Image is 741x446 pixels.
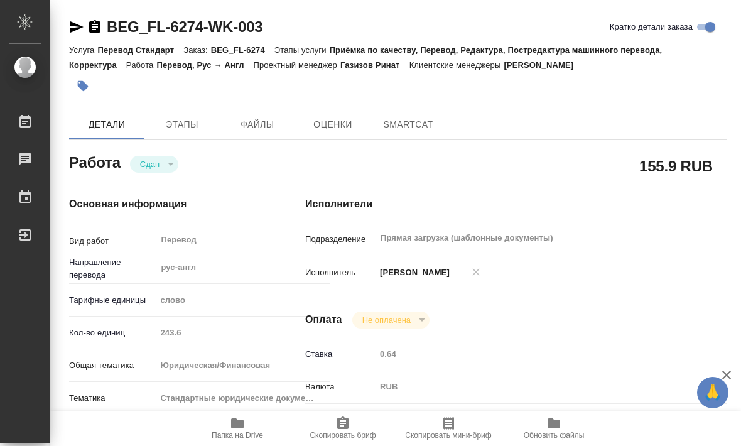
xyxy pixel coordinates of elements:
[69,392,156,405] p: Тематика
[77,117,137,133] span: Детали
[303,117,363,133] span: Оценки
[396,411,501,446] button: Скопировать мини-бриф
[697,377,728,408] button: 🙏
[156,60,253,70] p: Перевод, Рус → Англ
[212,431,263,440] span: Папка на Drive
[69,150,121,173] h2: Работа
[376,266,450,279] p: [PERSON_NAME]
[376,376,692,398] div: RUB
[305,348,376,361] p: Ставка
[69,19,84,35] button: Скопировать ссылку для ЯМессенджера
[87,19,102,35] button: Скопировать ссылку
[69,294,156,307] p: Тарифные единицы
[69,45,662,70] p: Приёмка по качеству, Перевод, Редактура, Постредактура машинного перевода, Корректура
[305,381,376,393] p: Валюта
[405,431,491,440] span: Скопировать мини-бриф
[340,60,409,70] p: Газизов Ринат
[185,411,290,446] button: Папка на Drive
[152,117,212,133] span: Этапы
[274,45,330,55] p: Этапы услуги
[156,324,330,342] input: Пустое поле
[290,411,396,446] button: Скопировать бриф
[69,256,156,281] p: Направление перевода
[183,45,210,55] p: Заказ:
[69,45,97,55] p: Услуга
[305,312,342,327] h4: Оплата
[107,18,262,35] a: BEG_FL-6274-WK-003
[310,431,376,440] span: Скопировать бриф
[501,411,607,446] button: Обновить файлы
[352,312,430,329] div: Сдан
[97,45,183,55] p: Перевод Стандарт
[254,60,340,70] p: Проектный менеджер
[69,197,255,212] h4: Основная информация
[305,233,376,246] p: Подразделение
[69,327,156,339] p: Кол-во единиц
[69,235,156,247] p: Вид работ
[156,355,330,376] div: Юридическая/Финансовая
[136,159,163,170] button: Сдан
[610,21,693,33] span: Кратко детали заказа
[211,45,274,55] p: BEG_FL-6274
[156,290,330,311] div: слово
[305,266,376,279] p: Исполнитель
[305,197,727,212] h4: Исполнители
[156,388,330,409] div: Стандартные юридические документы, договоры, уставы
[504,60,583,70] p: [PERSON_NAME]
[359,315,414,325] button: Не оплачена
[126,60,157,70] p: Работа
[69,359,156,372] p: Общая тематика
[227,117,288,133] span: Файлы
[378,117,438,133] span: SmartCat
[639,155,713,177] h2: 155.9 RUB
[130,156,178,173] div: Сдан
[409,60,504,70] p: Клиентские менеджеры
[69,72,97,100] button: Добавить тэг
[524,431,585,440] span: Обновить файлы
[702,379,723,406] span: 🙏
[376,345,692,363] input: Пустое поле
